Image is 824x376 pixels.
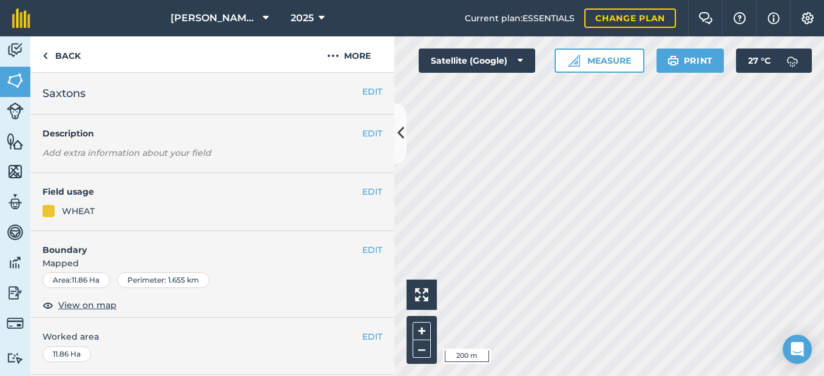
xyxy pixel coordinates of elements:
[7,352,24,364] img: svg+xml;base64,PD94bWwgdmVyc2lvbj0iMS4wIiBlbmNvZGluZz0idXRmLTgiPz4KPCEtLSBHZW5lcmF0b3I6IEFkb2JlIE...
[362,243,382,257] button: EDIT
[419,49,535,73] button: Satellite (Google)
[30,257,394,270] span: Mapped
[7,163,24,181] img: svg+xml;base64,PHN2ZyB4bWxucz0iaHR0cDovL3d3dy53My5vcmcvMjAwMC9zdmciIHdpZHRoPSI1NiIgaGVpZ2h0PSI2MC...
[42,298,53,312] img: svg+xml;base64,PHN2ZyB4bWxucz0iaHR0cDovL3d3dy53My5vcmcvMjAwMC9zdmciIHdpZHRoPSIxOCIgaGVpZ2h0PSIyNC...
[413,322,431,340] button: +
[42,85,86,102] span: Saxtons
[465,12,575,25] span: Current plan : ESSENTIALS
[7,253,24,272] img: svg+xml;base64,PD94bWwgdmVyc2lvbj0iMS4wIiBlbmNvZGluZz0idXRmLTgiPz4KPCEtLSBHZW5lcmF0b3I6IEFkb2JlIE...
[783,335,812,364] div: Open Intercom Messenger
[768,11,780,25] img: svg+xml;base64,PHN2ZyB4bWxucz0iaHR0cDovL3d3dy53My5vcmcvMjAwMC9zdmciIHdpZHRoPSIxNyIgaGVpZ2h0PSIxNy...
[42,147,211,158] em: Add extra information about your field
[42,127,382,140] h4: Description
[62,204,95,218] div: WHEAT
[117,272,209,288] div: Perimeter : 1.655 km
[415,288,428,301] img: Four arrows, one pointing top left, one top right, one bottom right and the last bottom left
[42,185,362,198] h4: Field usage
[30,36,93,72] a: Back
[555,49,644,73] button: Measure
[667,53,679,68] img: svg+xml;base64,PHN2ZyB4bWxucz0iaHR0cDovL3d3dy53My5vcmcvMjAwMC9zdmciIHdpZHRoPSIxOSIgaGVpZ2h0PSIyNC...
[30,231,362,257] h4: Boundary
[42,272,110,288] div: Area : 11.86 Ha
[42,330,382,343] span: Worked area
[7,223,24,241] img: svg+xml;base64,PD94bWwgdmVyc2lvbj0iMS4wIiBlbmNvZGluZz0idXRmLTgiPz4KPCEtLSBHZW5lcmF0b3I6IEFkb2JlIE...
[171,11,258,25] span: [PERSON_NAME] ESTATES
[584,8,676,28] a: Change plan
[362,330,382,343] button: EDIT
[362,185,382,198] button: EDIT
[7,132,24,150] img: svg+xml;base64,PHN2ZyB4bWxucz0iaHR0cDovL3d3dy53My5vcmcvMjAwMC9zdmciIHdpZHRoPSI1NiIgaGVpZ2h0PSI2MC...
[58,298,117,312] span: View on map
[291,11,314,25] span: 2025
[7,41,24,59] img: svg+xml;base64,PD94bWwgdmVyc2lvbj0iMS4wIiBlbmNvZGluZz0idXRmLTgiPz4KPCEtLSBHZW5lcmF0b3I6IEFkb2JlIE...
[362,127,382,140] button: EDIT
[42,346,91,362] div: 11.86 Ha
[736,49,812,73] button: 27 °C
[732,12,747,24] img: A question mark icon
[12,8,30,28] img: fieldmargin Logo
[327,49,339,63] img: svg+xml;base64,PHN2ZyB4bWxucz0iaHR0cDovL3d3dy53My5vcmcvMjAwMC9zdmciIHdpZHRoPSIyMCIgaGVpZ2h0PSIyNC...
[568,55,580,67] img: Ruler icon
[362,85,382,98] button: EDIT
[748,49,771,73] span: 27 ° C
[7,315,24,332] img: svg+xml;base64,PD94bWwgdmVyc2lvbj0iMS4wIiBlbmNvZGluZz0idXRmLTgiPz4KPCEtLSBHZW5lcmF0b3I6IEFkb2JlIE...
[42,49,48,63] img: svg+xml;base64,PHN2ZyB4bWxucz0iaHR0cDovL3d3dy53My5vcmcvMjAwMC9zdmciIHdpZHRoPSI5IiBoZWlnaHQ9IjI0Ii...
[303,36,394,72] button: More
[657,49,724,73] button: Print
[7,193,24,211] img: svg+xml;base64,PD94bWwgdmVyc2lvbj0iMS4wIiBlbmNvZGluZz0idXRmLTgiPz4KPCEtLSBHZW5lcmF0b3I6IEFkb2JlIE...
[7,72,24,90] img: svg+xml;base64,PHN2ZyB4bWxucz0iaHR0cDovL3d3dy53My5vcmcvMjAwMC9zdmciIHdpZHRoPSI1NiIgaGVpZ2h0PSI2MC...
[800,12,815,24] img: A cog icon
[7,102,24,119] img: svg+xml;base64,PD94bWwgdmVyc2lvbj0iMS4wIiBlbmNvZGluZz0idXRmLTgiPz4KPCEtLSBHZW5lcmF0b3I6IEFkb2JlIE...
[413,340,431,358] button: –
[698,12,713,24] img: Two speech bubbles overlapping with the left bubble in the forefront
[42,298,117,312] button: View on map
[7,284,24,302] img: svg+xml;base64,PD94bWwgdmVyc2lvbj0iMS4wIiBlbmNvZGluZz0idXRmLTgiPz4KPCEtLSBHZW5lcmF0b3I6IEFkb2JlIE...
[780,49,805,73] img: svg+xml;base64,PD94bWwgdmVyc2lvbj0iMS4wIiBlbmNvZGluZz0idXRmLTgiPz4KPCEtLSBHZW5lcmF0b3I6IEFkb2JlIE...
